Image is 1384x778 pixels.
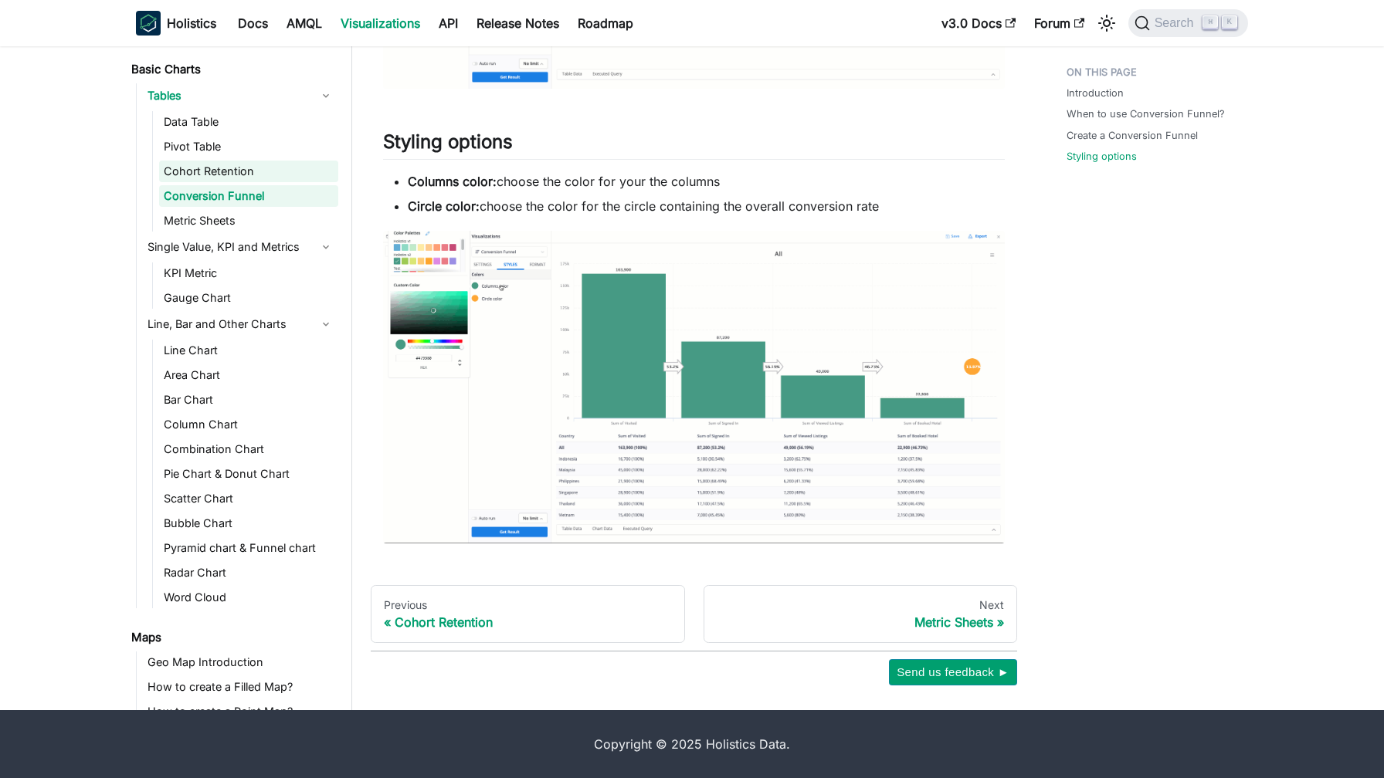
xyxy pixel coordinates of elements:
button: Send us feedback ► [889,659,1017,685]
a: When to use Conversion Funnel? [1067,107,1225,121]
a: Introduction [1067,86,1124,100]
a: NextMetric Sheets [704,585,1018,644]
a: Single Value, KPI and Metrics [143,235,338,259]
a: Forum [1025,11,1094,36]
button: Search (Command+K) [1128,9,1248,37]
a: How to create a Point Map? [143,701,338,722]
a: Word Cloud [159,587,338,608]
a: Scatter Chart [159,488,338,509]
span: Search [1150,16,1203,30]
a: Geo Map Introduction [143,651,338,673]
div: Copyright © 2025 Holistics Data. [201,735,1183,753]
strong: Circle color: [408,198,480,214]
a: Line, Bar and Other Charts [143,312,338,337]
button: Switch between dark and light mode (currently light mode) [1094,11,1119,36]
a: Metric Sheets [159,210,338,232]
a: Create a Conversion Funnel [1067,128,1198,143]
span: Send us feedback ► [897,662,1009,682]
a: Gauge Chart [159,287,338,309]
a: Release Notes [467,11,568,36]
a: Cohort Retention [159,161,338,182]
h2: Styling options [383,130,1005,160]
a: API [429,11,467,36]
a: Tables [143,83,338,108]
li: choose the color for your the columns [408,172,1005,191]
kbd: ⌘ [1203,15,1218,29]
img: Holistics [136,11,161,36]
div: Previous [384,598,672,612]
a: PreviousCohort Retention [371,585,685,644]
a: KPI Metric [159,262,338,284]
a: Column Chart [159,414,338,435]
a: Basic Charts [127,59,338,80]
a: HolisticsHolistics [136,11,216,36]
a: Line Chart [159,340,338,361]
a: Conversion Funnel [159,185,338,207]
a: Area Chart [159,364,338,386]
a: Pyramid chart & Funnel chart [159,537,338,559]
a: v3.0 Docs [932,11,1025,36]
div: Next [717,598,1005,612]
a: Bar Chart [159,389,338,411]
a: Maps [127,627,338,648]
a: AMQL [277,11,331,36]
li: choose the color for the circle containing the overall conversion rate [408,197,1005,215]
strong: Columns color: [408,174,497,189]
nav: Docs pages [371,585,1017,644]
a: Pie Chart & Donut Chart [159,463,338,485]
a: Visualizations [331,11,429,36]
a: Styling options [1067,149,1137,164]
a: Pivot Table [159,136,338,157]
div: Metric Sheets [717,614,1005,630]
div: Cohort Retention [384,614,672,630]
a: Data Table [159,111,338,133]
a: Roadmap [568,11,643,36]
kbd: K [1222,15,1237,29]
a: Bubble Chart [159,512,338,534]
b: Holistics [167,14,216,32]
a: Combination Chart [159,438,338,460]
a: Docs [229,11,277,36]
a: How to create a Filled Map? [143,676,338,698]
a: Radar Chart [159,562,338,583]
